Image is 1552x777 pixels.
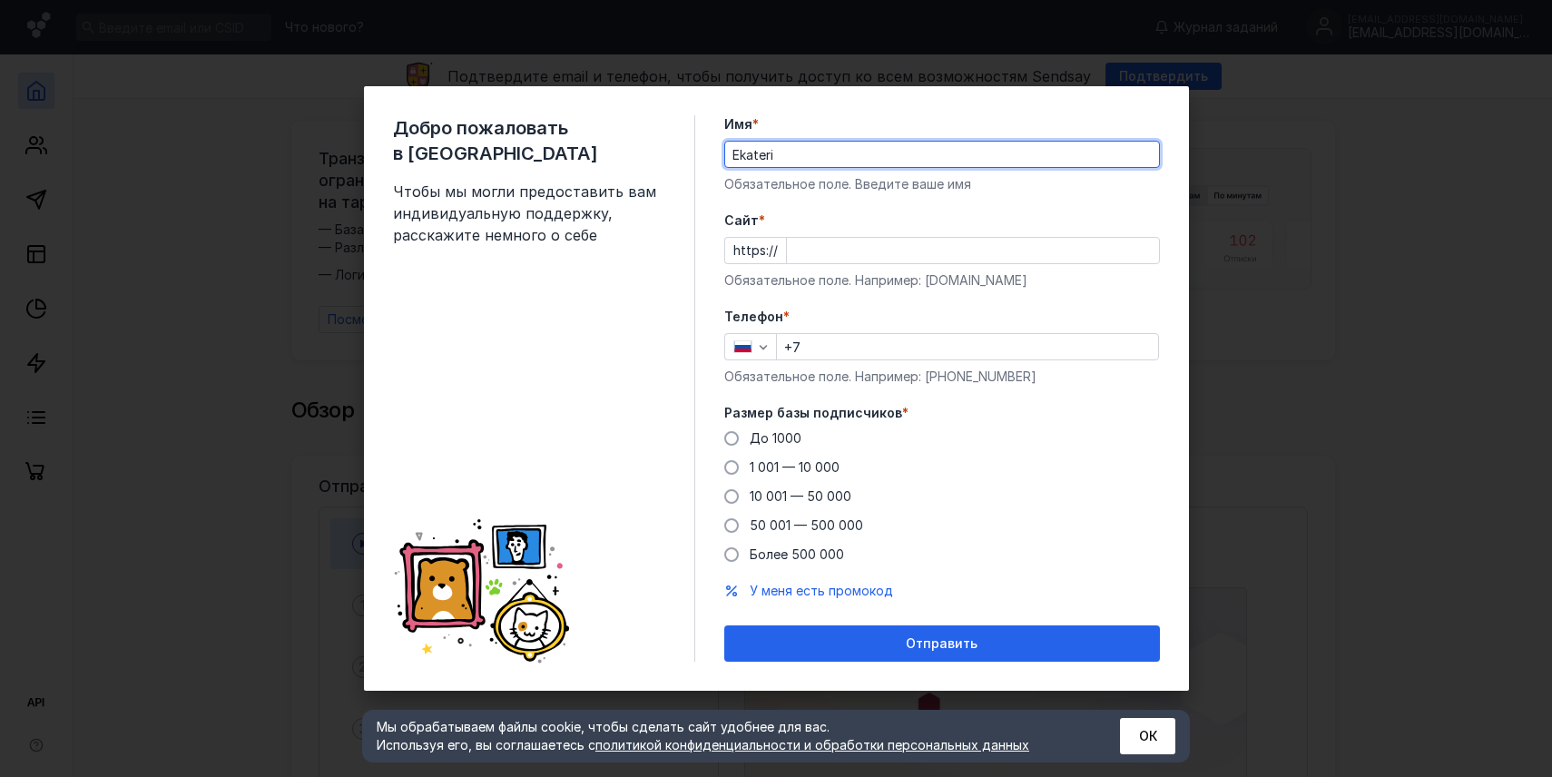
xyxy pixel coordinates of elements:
div: Обязательное поле. Например: [PHONE_NUMBER] [724,368,1160,386]
span: Телефон [724,308,783,326]
button: Отправить [724,625,1160,662]
div: Обязательное поле. Введите ваше имя [724,175,1160,193]
span: 1 001 — 10 000 [750,459,840,475]
span: Имя [724,115,752,133]
span: Более 500 000 [750,546,844,562]
span: 50 001 — 500 000 [750,517,863,533]
span: Cайт [724,211,759,230]
span: Добро пожаловать в [GEOGRAPHIC_DATA] [393,115,665,166]
div: Мы обрабатываем файлы cookie, чтобы сделать сайт удобнее для вас. Используя его, вы соглашаетесь c [377,718,1076,754]
a: политикой конфиденциальности и обработки персональных данных [595,737,1029,752]
span: У меня есть промокод [750,583,893,598]
span: Отправить [906,636,977,652]
span: Чтобы мы могли предоставить вам индивидуальную поддержку, расскажите немного о себе [393,181,665,246]
button: У меня есть промокод [750,582,893,600]
span: 10 001 — 50 000 [750,488,851,504]
div: Обязательное поле. Например: [DOMAIN_NAME] [724,271,1160,290]
span: Размер базы подписчиков [724,404,902,422]
button: ОК [1120,718,1175,754]
span: До 1000 [750,430,801,446]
